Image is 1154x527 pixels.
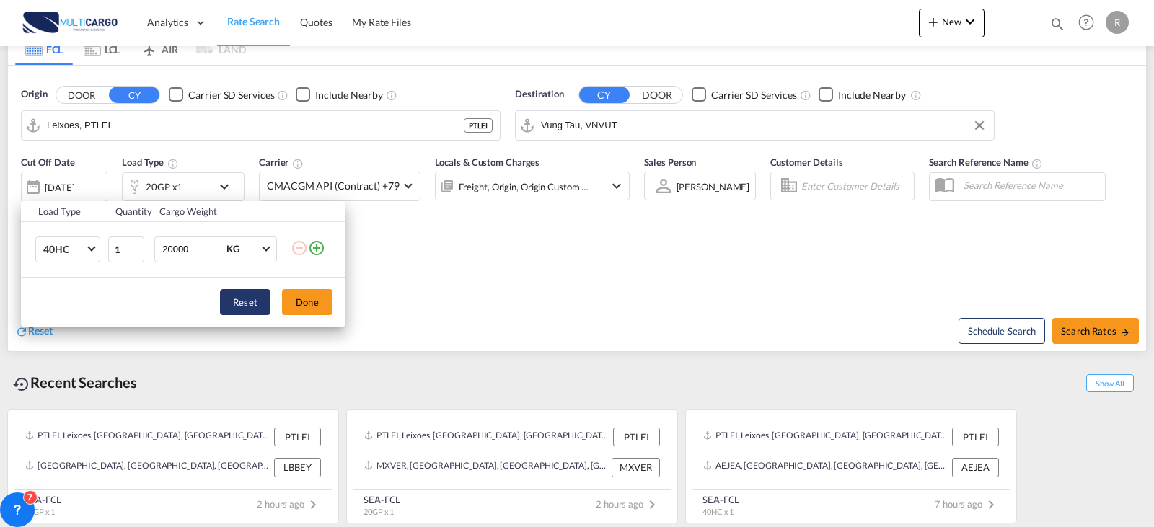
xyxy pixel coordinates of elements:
[21,201,107,222] th: Load Type
[35,236,100,262] md-select: Choose: 40HC
[226,243,239,254] div: KG
[308,239,325,257] md-icon: icon-plus-circle-outline
[291,239,308,257] md-icon: icon-minus-circle-outline
[43,242,85,257] span: 40HC
[108,236,144,262] input: Qty
[161,237,219,262] input: Enter Weight
[159,205,282,218] div: Cargo Weight
[282,289,332,315] button: Done
[220,289,270,315] button: Reset
[107,201,151,222] th: Quantity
